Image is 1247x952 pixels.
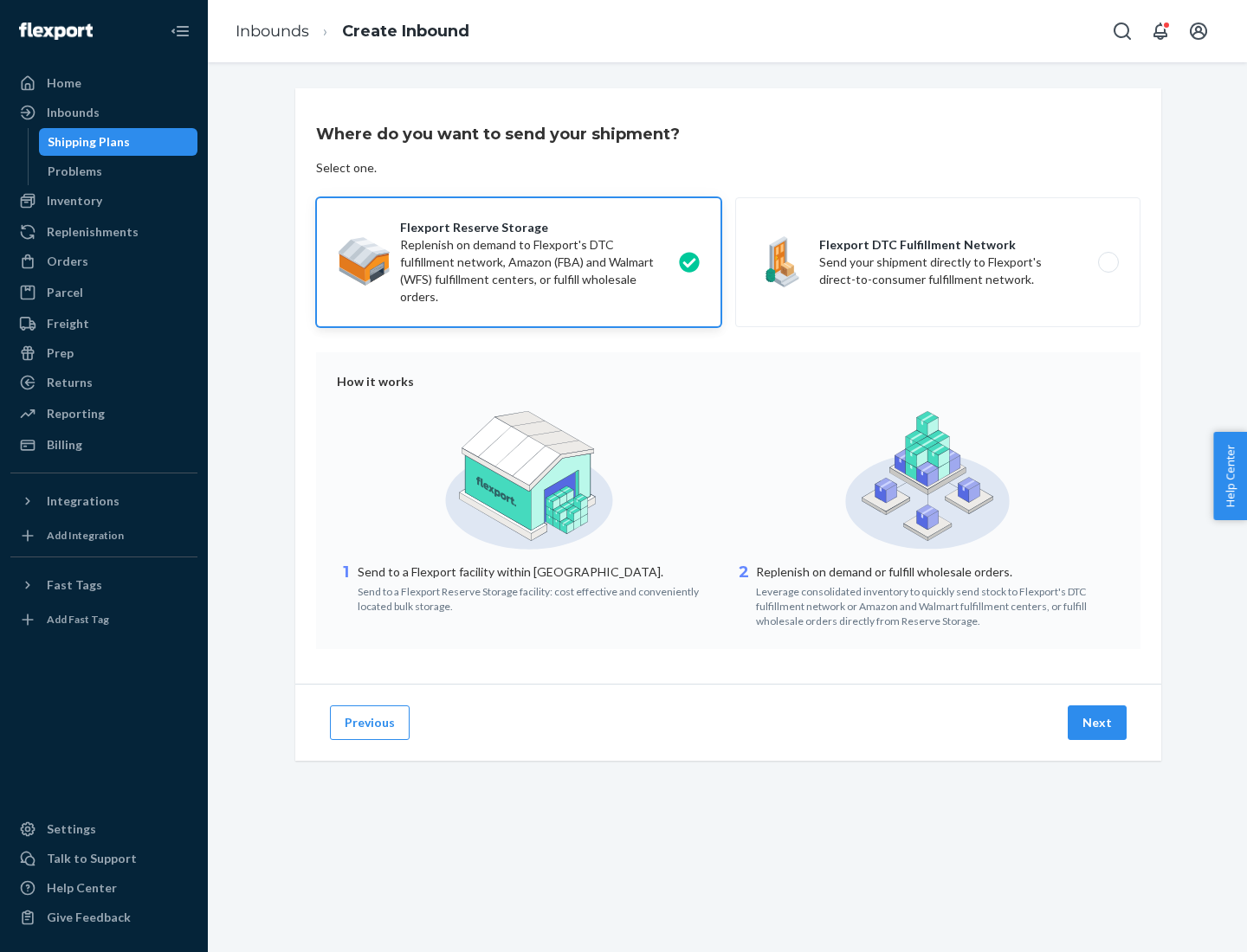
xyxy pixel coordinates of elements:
a: Reporting [10,400,197,428]
div: Select one. [316,159,377,177]
a: Settings [10,815,197,843]
a: Orders [10,248,197,275]
a: Inventory [10,187,197,215]
p: Replenish on demand or fulfill wholesale orders. [756,563,1120,581]
div: Billing [47,436,82,453]
div: 2 [735,562,753,628]
a: Parcel [10,279,197,306]
a: Replenishments [10,218,197,246]
div: Returns [47,374,93,391]
button: Close Navigation [163,14,197,48]
button: Give Feedback [10,904,197,931]
button: Open Search Box [1105,14,1140,48]
a: Freight [10,310,197,338]
a: Add Integration [10,522,197,550]
button: Open account menu [1181,14,1216,48]
a: Add Fast Tag [10,606,197,634]
a: Inbounds [10,99,197,126]
a: Inbounds [236,22,309,41]
a: Billing [10,431,197,459]
a: Home [10,69,197,97]
img: Flexport logo [19,23,93,40]
div: Problems [48,163,102,180]
a: Help Center [10,874,197,902]
div: Help Center [47,879,117,897]
div: Give Feedback [47,909,131,926]
button: Previous [330,705,410,740]
a: Create Inbound [342,22,469,41]
div: Orders [47,253,88,270]
div: Reporting [47,405,105,422]
a: Problems [39,158,198,185]
h3: Where do you want to send your shipment? [316,123,680,145]
div: Home [47,74,81,92]
a: Prep [10,339,197,367]
div: Add Fast Tag [47,612,109,627]
a: Returns [10,369,197,396]
div: Settings [47,820,96,838]
button: Integrations [10,487,197,515]
a: Shipping Plans [39,128,198,156]
div: Shipping Plans [48,133,130,151]
div: Leverage consolidated inventory to quickly send stock to Flexport's DTC fulfillment network or Am... [756,581,1120,628]
div: How it works [337,373,1120,390]
div: Send to a Flexport Reserve Storage facility: cost effective and conveniently located bulk storage. [358,581,721,614]
button: Fast Tags [10,571,197,599]
div: Integrations [47,492,120,510]
div: 1 [337,562,354,614]
div: Fast Tags [47,576,102,594]
div: Prep [47,344,74,362]
button: Help Center [1213,432,1247,520]
div: Inbounds [47,104,100,121]
p: Send to a Flexport facility within [GEOGRAPHIC_DATA]. [358,563,721,581]
a: Talk to Support [10,845,197,872]
ol: breadcrumbs [222,6,483,57]
button: Next [1068,705,1127,740]
button: Open notifications [1143,14,1178,48]
div: Freight [47,315,89,332]
div: Add Integration [47,528,124,543]
div: Replenishments [47,223,139,241]
div: Talk to Support [47,850,137,867]
div: Parcel [47,284,83,301]
div: Inventory [47,192,102,209]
